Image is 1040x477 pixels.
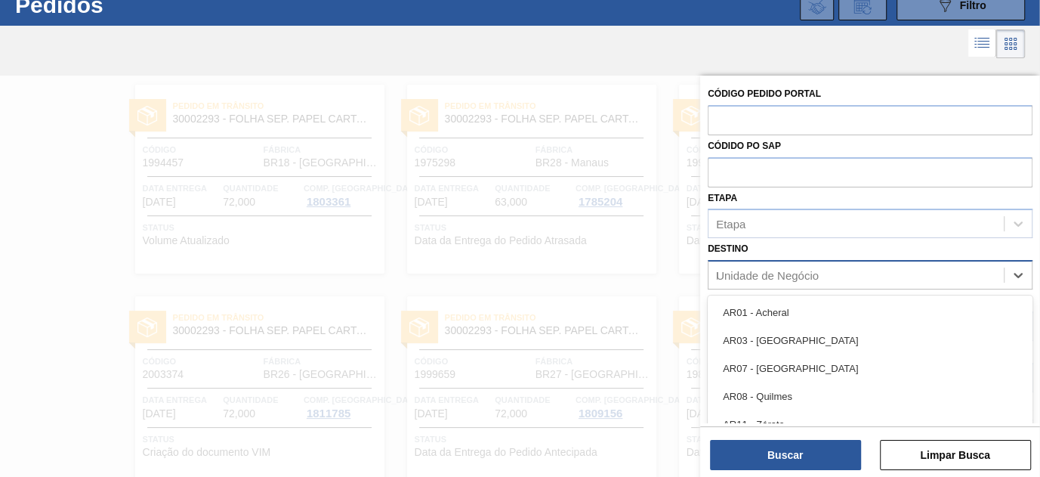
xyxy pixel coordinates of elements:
div: Visão em Lista [968,29,996,58]
label: Código Pedido Portal [708,88,821,99]
label: Códido PO SAP [708,141,781,151]
div: Unidade de Negócio [716,269,819,282]
div: Etapa [716,218,745,231]
label: Destino [708,243,748,254]
div: AR01 - Acheral [708,299,1032,327]
div: AR07 - [GEOGRAPHIC_DATA] [708,355,1032,383]
div: AR03 - [GEOGRAPHIC_DATA] [708,327,1032,355]
label: Etapa [708,193,737,203]
div: Visão em Cards [996,29,1025,58]
div: AR08 - Quilmes [708,383,1032,410]
label: Carteira [708,295,755,305]
div: AR11 - Zárate [708,410,1032,438]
